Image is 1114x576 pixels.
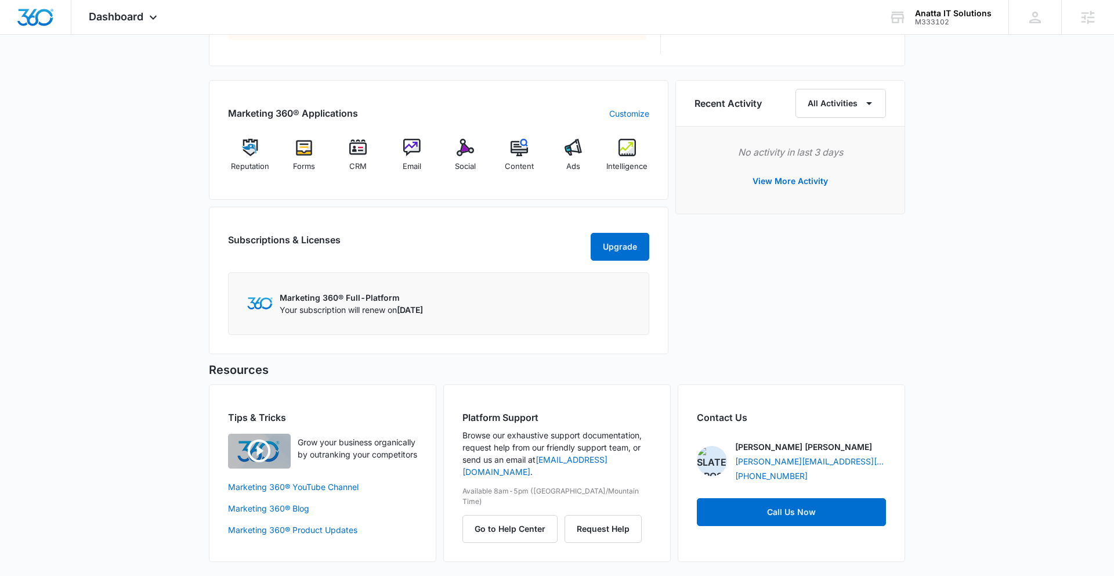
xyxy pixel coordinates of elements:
[605,139,649,181] a: Intelligence
[462,486,652,507] p: Available 8am-5pm ([GEOGRAPHIC_DATA]/Mountain Time)
[606,161,648,172] span: Intelligence
[462,429,652,478] p: Browse our exhaustive support documentation, request help from our friendly support team, or send...
[735,455,886,467] a: [PERSON_NAME][EMAIL_ADDRESS][PERSON_NAME][DOMAIN_NAME]
[280,304,423,316] p: Your subscription will renew on
[280,291,423,304] p: Marketing 360® Full-Platform
[443,139,488,181] a: Social
[462,515,558,543] button: Go to Help Center
[566,161,580,172] span: Ads
[228,434,291,469] img: Quick Overview Video
[695,96,762,110] h6: Recent Activity
[462,455,607,477] a: [EMAIL_ADDRESS][DOMAIN_NAME]
[462,524,565,534] a: Go to Help Center
[915,18,992,26] div: account id
[565,515,642,543] button: Request Help
[231,161,269,172] span: Reputation
[505,161,534,172] span: Content
[497,139,542,181] a: Content
[565,524,642,534] a: Request Help
[349,161,367,172] span: CRM
[609,107,649,120] a: Customize
[228,139,273,181] a: Reputation
[735,441,872,453] p: [PERSON_NAME] [PERSON_NAME]
[697,446,727,476] img: Slater Drost
[228,524,417,536] a: Marketing 360® Product Updates
[228,233,341,256] h2: Subscriptions & Licenses
[389,139,434,181] a: Email
[741,167,840,195] button: View More Activity
[735,470,808,482] a: [PHONE_NUMBER]
[403,161,421,172] span: Email
[915,9,992,18] div: account name
[228,106,358,120] h2: Marketing 360® Applications
[697,411,886,424] h2: Contact Us
[228,411,417,424] h2: Tips & Tricks
[695,145,886,159] p: No activity in last 3 days
[462,411,652,424] h2: Platform Support
[697,498,886,526] a: Call Us Now
[397,305,423,315] span: [DATE]
[298,436,417,460] p: Grow your business organically by outranking your competitors
[209,361,905,379] h5: Resources
[293,161,315,172] span: Forms
[228,481,417,493] a: Marketing 360® YouTube Channel
[591,233,649,261] button: Upgrade
[89,10,143,23] span: Dashboard
[336,139,381,181] a: CRM
[795,89,886,118] button: All Activities
[228,502,417,514] a: Marketing 360® Blog
[455,161,476,172] span: Social
[282,139,327,181] a: Forms
[247,297,273,309] img: Marketing 360 Logo
[551,139,596,181] a: Ads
